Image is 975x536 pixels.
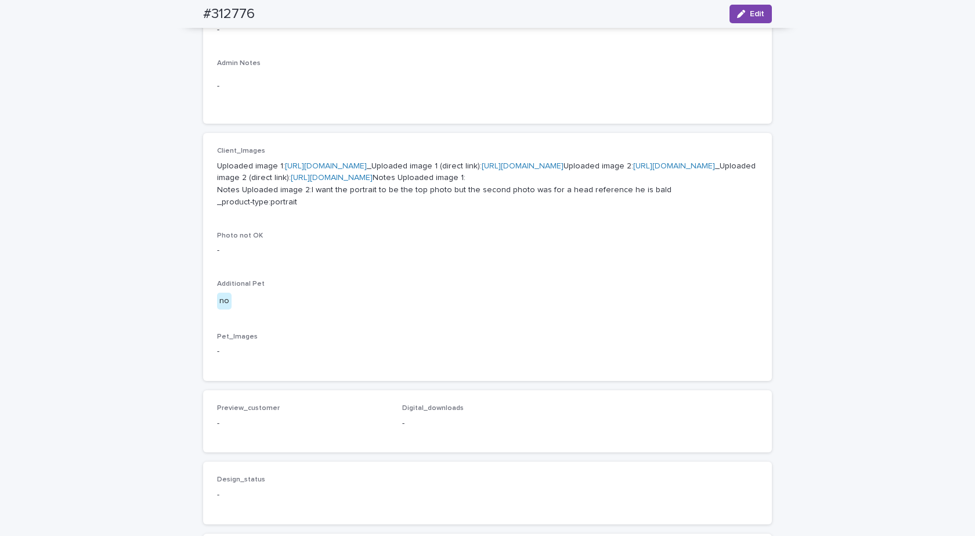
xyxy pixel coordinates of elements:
[291,174,373,182] a: [URL][DOMAIN_NAME]
[217,293,232,310] div: no
[217,244,758,257] p: -
[217,405,280,412] span: Preview_customer
[217,489,388,501] p: -
[402,418,573,430] p: -
[633,162,715,170] a: [URL][DOMAIN_NAME]
[482,162,564,170] a: [URL][DOMAIN_NAME]
[217,476,265,483] span: Design_status
[217,333,258,340] span: Pet_Images
[217,232,263,239] span: Photo not OK
[217,60,261,67] span: Admin Notes
[730,5,772,23] button: Edit
[217,280,265,287] span: Additional Pet
[203,6,255,23] h2: #312776
[217,80,758,92] p: -
[217,24,758,36] p: -
[217,418,388,430] p: -
[402,405,464,412] span: Digital_downloads
[217,160,758,208] p: Uploaded image 1: _Uploaded image 1 (direct link): Uploaded image 2: _Uploaded image 2 (direct li...
[217,148,265,154] span: Client_Images
[217,346,758,358] p: -
[285,162,367,170] a: [URL][DOMAIN_NAME]
[750,10,764,18] span: Edit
